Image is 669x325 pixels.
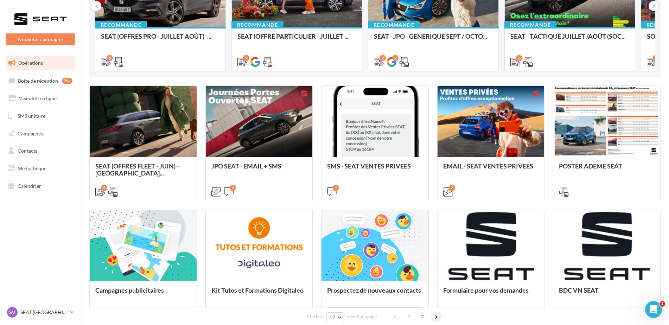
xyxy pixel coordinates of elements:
span: Campagnes publicitaires [95,286,164,294]
span: SEAT (OFFRES PRO - JUILLET AOÛT) -... [101,32,211,40]
a: SV SEAT [GEOGRAPHIC_DATA] [6,306,75,319]
a: SMS unitaire [4,109,77,123]
button: 12 [326,312,344,322]
span: Contacts [18,148,37,154]
div: 5 [101,185,107,191]
span: Campagnes [18,130,43,136]
div: Recommandé [231,21,283,29]
div: 5 [107,55,113,61]
span: Kit Tutos et Formations Digitaleo [211,286,304,294]
div: 3 [652,55,659,61]
span: Formulaire pour vos demandes [443,286,529,294]
span: SV [9,309,15,316]
a: Contacts [4,144,77,158]
span: 1 [660,301,665,307]
button: Nouvelle campagne [6,33,75,45]
span: JPO SEAT - EMAIL + SMS [211,162,281,170]
span: BDC VN SEAT [559,286,599,294]
span: SMS unitaire [18,113,45,119]
span: résultats/page [348,313,377,320]
div: Recommandé [368,21,420,29]
div: 6 [516,55,522,61]
span: Visibilité en ligne [19,95,57,101]
div: 2 [380,55,386,61]
span: Opérations [18,60,43,66]
span: Prospectez de nouveaux contacts [327,286,421,294]
span: EMAIL - SEAT VENTES PRIVEES [443,162,533,170]
p: SEAT [GEOGRAPHIC_DATA] [20,309,67,316]
span: Afficher [307,313,323,320]
span: SEAT (OFFRE PARTICULIER - JUILLET ... [237,32,349,40]
span: 1 [403,311,414,322]
a: Calendrier [4,179,77,193]
div: 2 [333,185,339,191]
span: 12 [330,314,336,320]
div: 2 [230,185,236,191]
span: SMS - SEAT VENTES PRIVEES [327,162,411,170]
iframe: Intercom live chat [645,301,662,318]
span: SEAT - JPO - GENERIQUE SEPT / OCTO... [374,32,487,40]
div: Recommandé [95,21,147,29]
span: SEAT - TACTIQUE JUILLET /AOÛT (SOC... [510,32,626,40]
a: Médiathèque [4,161,77,176]
span: Calendrier [18,183,41,189]
span: 2 [417,311,428,322]
div: 2 [449,185,455,191]
span: SEAT (OFFRES FLEET - JUIN) - [GEOGRAPHIC_DATA]... [95,162,179,177]
a: Boîte de réception99+ [4,73,77,88]
div: Recommandé [504,21,556,29]
a: Opérations [4,56,77,70]
div: 9 [243,55,249,61]
div: 2 [392,55,399,61]
span: Médiathèque [18,165,46,171]
div: 99+ [62,78,72,84]
span: POSTER ADEME SEAT [559,162,622,170]
a: Campagnes [4,126,77,141]
span: Boîte de réception [18,77,58,83]
button: Louer des contacts [327,307,423,319]
a: Visibilité en ligne [4,91,77,106]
